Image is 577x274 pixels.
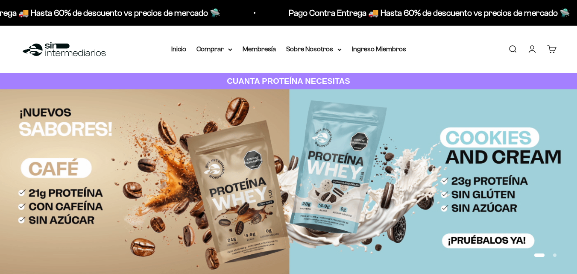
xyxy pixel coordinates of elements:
[196,44,232,55] summary: Comprar
[227,77,350,85] strong: CUANTA PROTEÍNA NECESITAS
[286,44,342,55] summary: Sobre Nosotros
[171,45,186,53] a: Inicio
[352,45,406,53] a: Ingreso Miembros
[287,6,569,20] p: Pago Contra Entrega 🚚 Hasta 60% de descuento vs precios de mercado 🛸
[243,45,276,53] a: Membresía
